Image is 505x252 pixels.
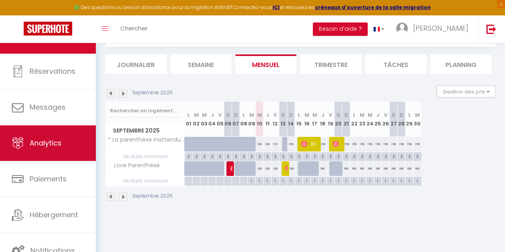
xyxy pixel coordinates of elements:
span: Hébergement [30,210,78,220]
img: ... [396,22,408,34]
div: 180 [406,161,413,176]
div: 1 [342,177,350,184]
a: créneaux d'ouverture de la salle migration [315,4,431,11]
th: 13 [279,102,287,137]
div: 1 [319,177,326,184]
div: 139 [256,161,264,176]
div: 139 [264,161,271,176]
div: 1 [271,177,279,184]
abbr: M [249,111,254,119]
div: 150 [382,137,390,151]
div: 180 [374,161,382,176]
div: 150 [319,137,327,151]
div: 150 [374,137,382,151]
abbr: S [337,111,340,119]
th: 23 [358,102,366,137]
div: 2 [256,152,263,160]
div: 2 [319,152,326,160]
div: 180 [382,161,390,176]
div: 1 [295,177,303,184]
abbr: L [353,111,355,119]
abbr: J [266,111,269,119]
div: 1 [248,177,255,184]
div: 139 [256,137,264,151]
th: 07 [232,102,240,137]
th: 17 [311,102,319,137]
th: 10 [256,102,264,137]
div: 2 [311,152,318,160]
div: 1 [350,177,358,184]
abbr: S [226,111,230,119]
div: 2 [358,152,366,160]
th: 24 [366,102,374,137]
p: Septembre 2025 [132,192,173,200]
span: [PERSON_NAME] [285,161,288,176]
a: ... [PERSON_NAME] [390,15,478,43]
abbr: L [408,111,411,119]
div: 2 [287,152,295,160]
abbr: S [392,111,395,119]
abbr: M [312,111,317,119]
div: 180 [350,161,358,176]
div: 1 [382,177,389,184]
th: 08 [240,102,248,137]
div: 2 [240,152,247,160]
abbr: M [194,111,199,119]
a: Chercher [114,15,153,43]
input: Rechercher un logement... [110,104,180,118]
th: 01 [185,102,193,137]
div: 180 [413,161,421,176]
th: 14 [287,102,295,137]
abbr: S [281,111,285,119]
th: 05 [216,102,224,137]
div: 170 [271,137,279,151]
abbr: D [344,111,348,119]
div: 150 [358,137,366,151]
div: 150 [406,137,413,151]
abbr: V [273,111,277,119]
span: Nb Nuits minimum [106,152,184,161]
div: 150 [398,137,406,151]
div: 2 [406,152,413,160]
abbr: M [368,111,372,119]
span: Messages [30,102,65,112]
th: 02 [193,102,200,137]
th: 12 [271,102,279,137]
abbr: V [329,111,332,119]
abbr: M [257,111,262,119]
div: 2 [248,152,255,160]
div: 139 [264,137,271,151]
div: 2 [200,152,208,160]
div: 1 [279,177,287,184]
div: 180 [287,161,295,176]
abbr: L [243,111,245,119]
span: Analytics [30,138,62,148]
abbr: J [211,111,214,119]
img: Super Booking [24,22,72,35]
div: 2 [413,152,421,160]
div: 150 [287,137,295,151]
th: 18 [319,102,327,137]
span: Love Parenthèse [107,161,162,170]
div: 1 [413,177,421,184]
th: 03 [200,102,208,137]
div: 1 [327,177,334,184]
div: 180 [319,161,327,176]
div: 1 [256,177,263,184]
div: 2 [185,152,192,160]
th: 29 [406,102,413,137]
div: 2 [398,152,405,160]
div: 2 [208,152,216,160]
img: logout [486,24,496,34]
div: 1 [358,177,366,184]
button: Ouvrir le widget de chat LiveChat [6,3,30,27]
a: ICI [273,4,280,11]
th: 25 [374,102,382,137]
div: 180 [342,161,350,176]
abbr: M [415,111,420,119]
div: 1 [390,177,397,184]
div: 180 [390,161,398,176]
abbr: L [298,111,300,119]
